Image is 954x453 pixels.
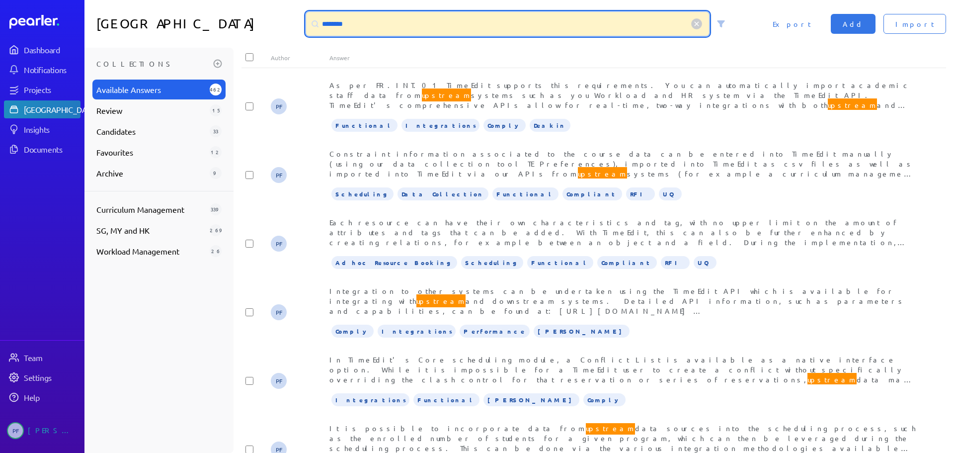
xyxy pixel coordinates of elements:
div: 9 [210,167,222,179]
span: Add [843,19,864,29]
span: Functional [527,256,593,269]
span: Performance [460,325,530,338]
span: Data Collection [397,187,488,200]
span: Compliant [597,256,657,269]
a: Notifications [4,61,80,79]
span: Comply [583,393,626,406]
span: Integrations [401,119,479,132]
div: 4621 [210,84,222,95]
div: Settings [24,372,79,382]
span: Each resource can have their own characteristics and tag, with no upper limit on the amount of at... [329,218,907,306]
div: 15 [210,104,222,116]
span: upstream [422,89,471,101]
div: 12 [210,146,222,158]
span: Integrations [331,393,409,406]
button: Import [883,14,946,34]
span: Patrick Flynn [7,422,24,439]
a: Dashboard [4,41,80,59]
span: UQ [659,187,682,200]
span: Patrick Flynn [271,304,287,320]
span: Favourites [96,146,206,158]
span: Import [895,19,934,29]
div: Projects [24,85,79,94]
span: Ad hoc Resource Booking [331,256,457,269]
div: 339 [210,203,222,215]
span: Integrations [378,325,456,338]
a: Settings [4,368,80,386]
span: Patrick Flynn [271,373,287,389]
span: Functional [492,187,558,200]
span: Patrick Flynn [271,98,287,114]
a: Help [4,388,80,406]
span: Workload Management [96,245,206,257]
span: upstream [416,294,466,307]
span: UQ [694,256,716,269]
span: Archive [96,167,206,179]
button: Export [761,14,823,34]
a: Projects [4,81,80,98]
span: Comply [483,119,526,132]
div: [GEOGRAPHIC_DATA] [24,104,98,114]
span: Integration to other systems can be undertaken using the TimeEdit API which is available for inte... [329,286,916,425]
div: 33 [210,125,222,137]
a: PF[PERSON_NAME] [4,418,80,443]
span: Deakin [530,119,570,132]
div: Answer [329,54,917,62]
h1: [GEOGRAPHIC_DATA] [96,12,302,36]
span: Patrick Flynn [271,167,287,183]
div: [PERSON_NAME] [28,422,78,439]
span: Comply [331,325,374,338]
span: upstream [578,167,627,180]
a: Insights [4,120,80,138]
div: Documents [24,144,79,154]
span: Griffith [534,325,630,338]
span: Available Answers [96,84,206,95]
div: Notifications [24,65,79,75]
span: Constraint information associated to the course data can be entered into TimeEdit manually (using... [329,149,914,188]
span: Functional [413,393,479,406]
div: Insights [24,124,79,134]
span: Griffith [483,393,579,406]
span: upstream [807,373,857,386]
span: Review [96,104,206,116]
span: RFI [661,256,690,269]
span: Patrick Flynn [271,236,287,252]
span: upstream [586,422,635,435]
span: Scheduling [461,256,523,269]
div: Help [24,392,79,402]
a: Team [4,349,80,366]
a: Documents [4,140,80,158]
a: [GEOGRAPHIC_DATA] [4,100,80,118]
span: upstream [828,98,877,111]
span: Compliant [562,187,622,200]
span: Functional [331,119,397,132]
h3: Collections [96,56,210,72]
a: Dashboard [9,15,80,29]
div: 26 [210,245,222,257]
span: Scheduling [331,187,394,200]
span: Curriculum Management [96,203,206,215]
div: Team [24,353,79,362]
div: Author [271,54,329,62]
div: Dashboard [24,45,79,55]
span: As per FR.INT.01 TimeEdit supports this requirements. You can automatically import academic staff... [329,81,911,209]
span: Candidates [96,125,206,137]
button: Add [831,14,875,34]
span: RFI [626,187,655,200]
div: 269 [210,224,222,236]
span: Export [773,19,811,29]
span: In TimeEdit's Core scheduling module, a Conflict List is available as a native interface option. ... [329,355,913,444]
span: SG, MY and HK [96,224,206,236]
